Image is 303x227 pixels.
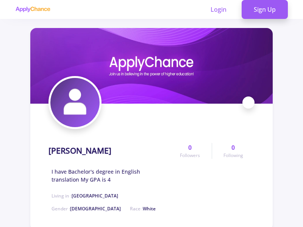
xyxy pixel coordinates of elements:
span: White [143,205,156,212]
a: 0Following [212,143,255,159]
img: Ehsan Masoudiavatar [50,78,100,127]
img: applychance logo text only [15,6,50,12]
span: Followers [180,152,200,159]
span: Living in : [52,193,118,199]
h1: [PERSON_NAME] [48,146,111,155]
span: 0 [188,143,192,152]
span: Following [223,152,243,159]
span: Gender : [52,205,121,212]
span: 0 [231,143,235,152]
span: [DEMOGRAPHIC_DATA] [70,205,121,212]
span: [GEOGRAPHIC_DATA] [72,193,118,199]
span: I have Bachelor's degree in English translation My GPA is 4 [52,168,169,183]
img: Ehsan Masoudicover image [30,28,273,104]
span: Race : [130,205,156,212]
a: 0Followers [169,143,211,159]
